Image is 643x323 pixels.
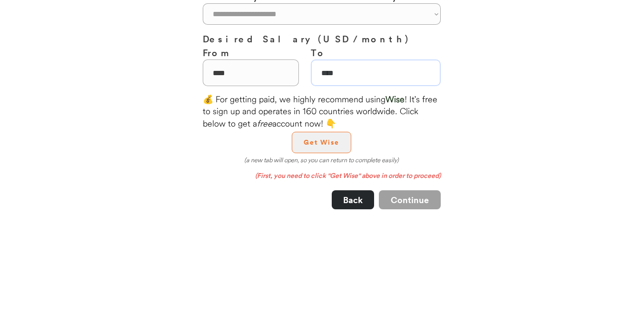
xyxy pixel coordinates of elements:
em: (First, you need to click "Get Wise" above in order to proceed) [255,171,441,180]
div: 💰 For getting paid, we highly recommend using ! It's free to sign up and operates in 160 countrie... [203,93,441,129]
h3: From [203,46,299,59]
h3: To [311,46,441,59]
h3: Desired Salary (USD / month) [203,32,441,46]
em: (a new tab will open, so you can return to complete easily) [244,156,399,164]
button: Continue [379,190,441,209]
font: Wise [386,94,405,105]
em: free [257,118,272,129]
button: Back [332,190,374,209]
button: Get Wise [292,132,351,153]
